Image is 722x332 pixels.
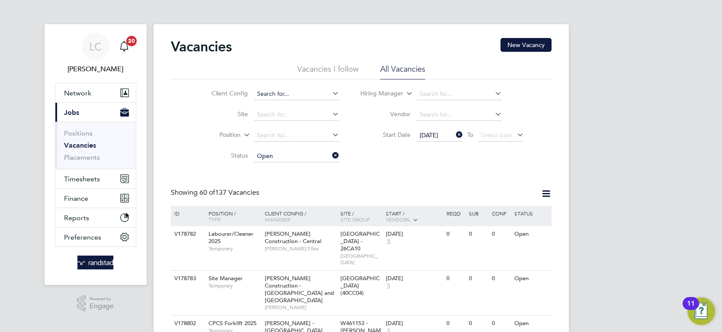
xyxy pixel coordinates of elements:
[172,226,202,242] div: V178782
[444,226,467,242] div: 0
[202,206,263,227] div: Position /
[254,130,339,142] input: Search for...
[384,206,444,228] div: Start /
[467,271,489,287] div: 0
[444,206,467,221] div: Reqd
[172,271,202,287] div: V178783
[55,122,136,169] div: Jobs
[199,188,215,197] span: 60 of
[198,152,248,159] label: Status
[116,33,133,60] a: 20
[45,24,147,285] nav: Main navigation
[90,295,114,303] span: Powered by
[687,297,715,325] button: Open Resource Center, 11 new notifications
[512,271,550,287] div: Open
[191,131,241,139] label: Position
[444,271,467,287] div: 0
[64,89,91,97] span: Network
[126,36,137,46] span: 20
[386,275,442,282] div: [DATE]
[198,110,248,118] label: Site
[209,275,243,282] span: Site Manager
[55,256,136,269] a: Go to home page
[209,282,260,289] span: Temporary
[64,214,89,222] span: Reports
[254,88,339,100] input: Search for...
[55,208,136,227] button: Reports
[512,206,550,221] div: Status
[444,316,467,332] div: 0
[467,226,489,242] div: 0
[386,282,391,290] span: 5
[361,131,411,139] label: Start Date
[209,319,257,327] span: CPCS Forklift 2025
[209,245,260,252] span: Temporary
[199,188,259,197] span: 137 Vacancies
[386,238,391,245] span: 5
[265,304,336,311] span: [PERSON_NAME]
[340,216,370,223] span: Site Group
[297,64,359,79] li: Vacancies I follow
[64,175,100,183] span: Timesheets
[90,303,114,310] span: Engage
[490,271,512,287] div: 0
[172,316,202,332] div: V178802
[467,206,489,221] div: Sub
[340,275,380,297] span: [GEOGRAPHIC_DATA] (40CC04)
[687,304,695,315] div: 11
[417,109,502,121] input: Search for...
[254,150,339,162] input: Select one
[512,226,550,242] div: Open
[361,110,411,118] label: Vendor
[64,153,100,161] a: Placements
[55,64,136,74] span: Luke Carter
[353,89,403,98] label: Hiring Manager
[55,103,136,122] button: Jobs
[490,226,512,242] div: 0
[420,131,438,139] span: [DATE]
[171,188,261,197] div: Showing
[89,41,102,52] span: LC
[64,194,88,202] span: Finance
[55,189,136,208] button: Finance
[338,206,384,227] div: Site /
[467,316,489,332] div: 0
[209,230,254,245] span: Labourer/Cleaner 2025
[265,230,321,245] span: [PERSON_NAME] Construction - Central
[64,108,79,117] span: Jobs
[490,206,512,221] div: Conf
[490,316,512,332] div: 0
[501,38,552,52] button: New Vacancy
[77,295,114,312] a: Powered byEngage
[340,230,380,252] span: [GEOGRAPHIC_DATA] - 26CA10
[340,253,382,266] span: [GEOGRAPHIC_DATA]
[171,38,232,55] h2: Vacancies
[55,228,136,247] button: Preferences
[64,129,93,137] a: Positions
[386,216,410,223] span: Vendors
[417,88,502,100] input: Search for...
[263,206,338,227] div: Client Config /
[386,320,442,327] div: [DATE]
[386,231,442,238] div: [DATE]
[64,141,96,149] a: Vacancies
[77,256,113,269] img: randstad-logo-retina.png
[55,169,136,188] button: Timesheets
[172,206,202,221] div: ID
[512,316,550,332] div: Open
[380,64,425,79] li: All Vacancies
[265,245,336,252] span: [PERSON_NAME] Files
[55,33,136,74] a: LC[PERSON_NAME]
[55,83,136,102] button: Network
[465,129,476,140] span: To
[265,275,334,304] span: [PERSON_NAME] Construction - [GEOGRAPHIC_DATA] and [GEOGRAPHIC_DATA]
[265,216,290,223] span: Manager
[64,233,101,241] span: Preferences
[481,131,512,139] span: Select date
[198,89,248,97] label: Client Config
[209,216,221,223] span: Type
[254,109,339,121] input: Search for...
